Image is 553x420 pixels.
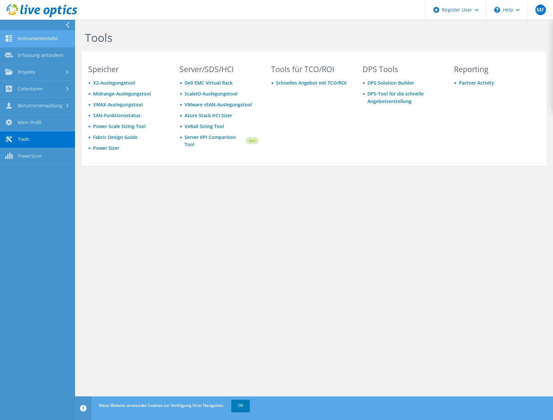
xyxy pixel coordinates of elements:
a: SAN-Funktionsstatus [93,112,140,118]
span: MF [535,5,546,15]
a: Schnelles Angebot mit TCO/ROI [276,80,346,86]
a: Power Sizer [93,145,119,151]
a: VMAX-Auslegungstool [93,101,143,108]
a: Azure Stack HCI Sizer [185,112,232,118]
h3: DPS Tools [363,66,441,73]
a: DPS-Tool für die schnelle Angebotserstellung [367,91,424,104]
h3: Speicher [88,66,167,73]
h3: Tools für TCO/ROI [271,66,350,73]
h1: Tools [85,31,529,44]
a: Server KPI Comparison Tool [185,134,244,148]
a: VMware vSAN-Auslegungstool [185,101,252,108]
h3: Reporting [454,66,533,73]
span: Diese Website verwendet Cookies zur Verfolgung Ihrer Navigation. [99,403,224,408]
svg: \n [494,7,500,13]
h3: Server/SDS/HCI [180,66,259,73]
a: Partner Activity [459,80,494,86]
a: Fabric Design Guide [93,134,138,140]
a: Power Scale Sizing Tool [93,123,146,129]
a: OK [231,400,250,411]
a: Midrange-Auslegungstool [93,91,151,97]
a: ScaleIO-Auslegungstool [185,91,238,97]
a: Dell EMC Virtual Rack [185,80,233,86]
a: DPS Solution Builder [367,80,414,86]
img: new-badge.svg [244,133,259,148]
a: VxRail Sizing Tool [185,123,224,129]
a: X2-Auslegungstool [93,80,135,86]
